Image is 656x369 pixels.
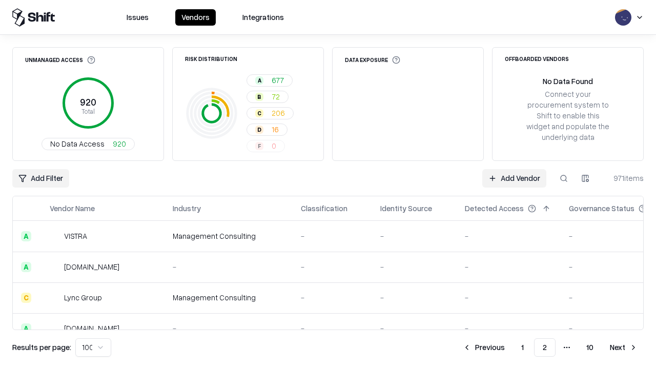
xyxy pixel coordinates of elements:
span: 16 [272,124,279,135]
div: Vendor Name [50,203,95,214]
div: C [21,293,31,303]
span: 72 [272,91,280,102]
div: Management Consulting [173,231,284,241]
button: No Data Access920 [42,138,135,150]
div: Identity Source [380,203,432,214]
div: - [301,261,364,272]
div: 971 items [603,173,644,183]
div: - [465,292,552,303]
button: C206 [247,107,294,119]
tspan: Total [81,107,95,115]
div: - [301,292,364,303]
div: B [255,93,263,101]
img: VISTRA [50,231,60,241]
div: [DOMAIN_NAME] [64,323,119,334]
img: theiet.org [50,262,60,272]
button: B72 [247,91,289,103]
button: Add Filter [12,169,69,188]
div: [DOMAIN_NAME] [64,261,119,272]
div: Connect your procurement system to Shift to enable this widget and populate the underlying data [525,89,610,143]
button: Integrations [236,9,290,26]
button: 1 [513,338,532,357]
button: Next [604,338,644,357]
div: - [465,261,552,272]
button: A677 [247,74,293,87]
div: - [380,261,448,272]
div: - [301,323,364,334]
div: Offboarded Vendors [505,56,569,61]
div: D [255,126,263,134]
div: - [173,261,284,272]
div: A [21,262,31,272]
div: A [21,323,31,334]
div: Risk Distribution [185,56,237,61]
img: kadeemarentals.com [50,323,60,334]
div: - [301,231,364,241]
button: Issues [120,9,155,26]
span: 677 [272,75,284,86]
tspan: 920 [80,96,96,108]
div: Governance Status [569,203,634,214]
div: - [380,231,448,241]
span: 920 [113,138,126,149]
div: Industry [173,203,201,214]
button: Vendors [175,9,216,26]
a: Add Vendor [482,169,546,188]
div: Lync Group [64,292,102,303]
div: Classification [301,203,347,214]
div: - [173,323,284,334]
button: 10 [578,338,602,357]
div: - [380,292,448,303]
nav: pagination [457,338,644,357]
p: Results per page: [12,342,71,353]
span: 206 [272,108,285,118]
div: C [255,109,263,117]
div: - [380,323,448,334]
div: VISTRA [64,231,87,241]
div: Management Consulting [173,292,284,303]
button: 2 [534,338,556,357]
div: - [465,231,552,241]
button: D16 [247,124,288,136]
span: No Data Access [50,138,105,149]
div: Data Exposure [345,56,400,64]
div: No Data Found [543,76,593,87]
div: - [465,323,552,334]
div: Detected Access [465,203,524,214]
div: Unmanaged Access [25,56,95,64]
div: A [21,231,31,241]
img: Lync Group [50,293,60,303]
button: Previous [457,338,511,357]
div: A [255,76,263,85]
